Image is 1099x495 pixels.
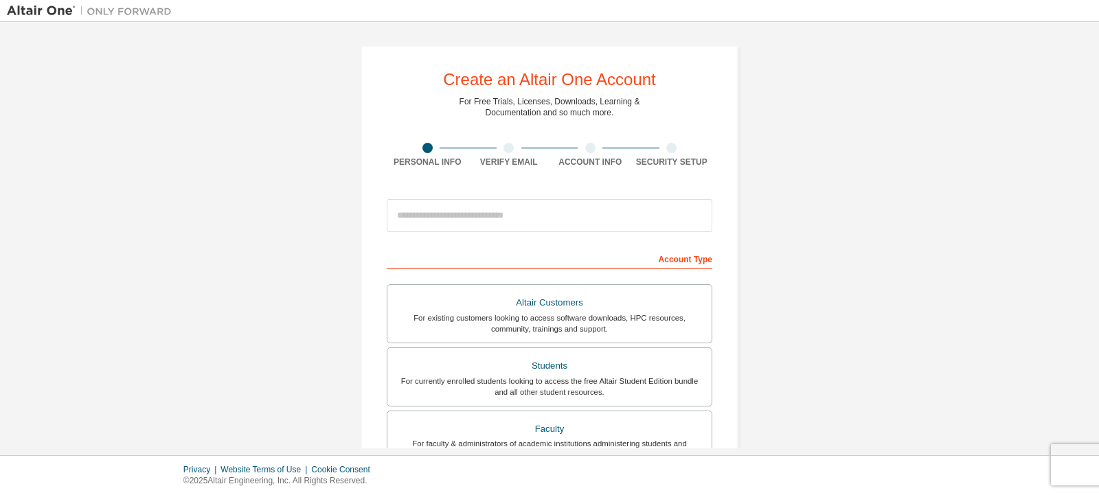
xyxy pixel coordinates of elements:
[460,96,640,118] div: For Free Trials, Licenses, Downloads, Learning & Documentation and so much more.
[443,71,656,88] div: Create an Altair One Account
[468,157,550,168] div: Verify Email
[311,464,378,475] div: Cookie Consent
[396,376,703,398] div: For currently enrolled students looking to access the free Altair Student Edition bundle and all ...
[183,475,378,487] p: © 2025 Altair Engineering, Inc. All Rights Reserved.
[183,464,220,475] div: Privacy
[396,356,703,376] div: Students
[220,464,311,475] div: Website Terms of Use
[7,4,179,18] img: Altair One
[396,419,703,439] div: Faculty
[396,293,703,312] div: Altair Customers
[396,312,703,334] div: For existing customers looking to access software downloads, HPC resources, community, trainings ...
[387,247,712,269] div: Account Type
[387,157,468,168] div: Personal Info
[396,438,703,460] div: For faculty & administrators of academic institutions administering students and accessing softwa...
[549,157,631,168] div: Account Info
[631,157,713,168] div: Security Setup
